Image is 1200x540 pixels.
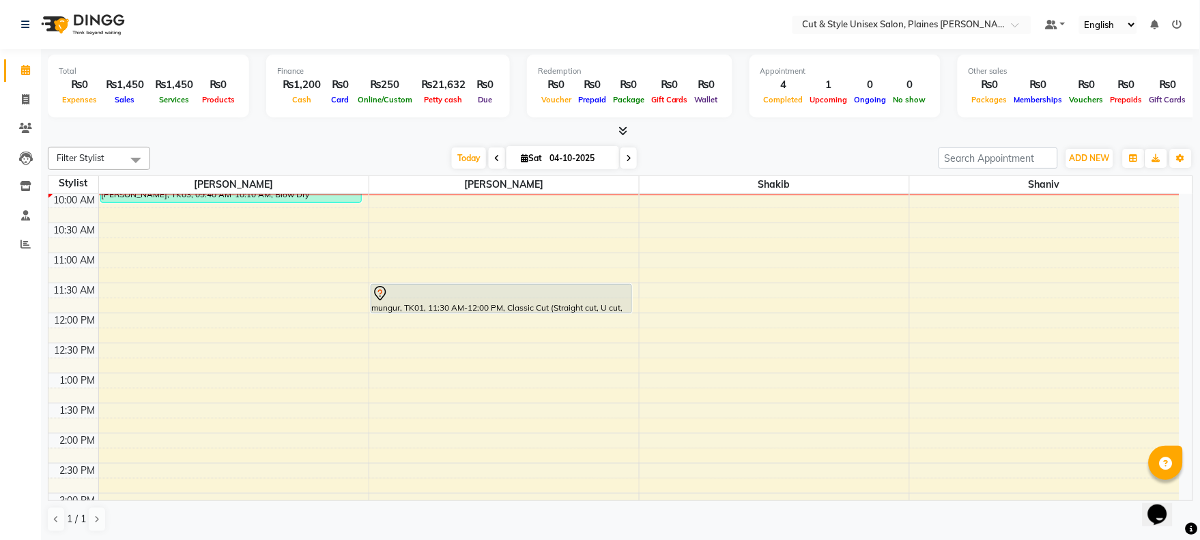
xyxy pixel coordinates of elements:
input: Search Appointment [939,147,1058,169]
div: ₨0 [1107,77,1146,93]
div: 4 [760,77,807,93]
div: ₨0 [575,77,610,93]
span: [PERSON_NAME] [99,176,369,193]
div: 2:30 PM [57,464,98,478]
div: ₨1,450 [100,77,149,93]
span: 1 / 1 [67,512,86,526]
span: Today [452,147,486,169]
div: ₨0 [538,77,575,93]
span: Memberships [1011,95,1066,104]
button: ADD NEW [1066,149,1113,168]
div: 12:00 PM [52,313,98,328]
span: Products [199,95,238,104]
div: 1:30 PM [57,403,98,418]
div: 11:00 AM [51,253,98,268]
span: No show [890,95,930,104]
span: Voucher [538,95,575,104]
span: Gift Cards [1146,95,1190,104]
div: 2:00 PM [57,434,98,448]
span: [PERSON_NAME] [369,176,639,193]
div: 1 [807,77,851,93]
div: ₨0 [969,77,1011,93]
span: Upcoming [807,95,851,104]
div: Total [59,66,238,77]
div: ₨0 [471,77,499,93]
div: ₨250 [354,77,416,93]
div: ₨0 [59,77,100,93]
div: ₨0 [691,77,722,93]
div: mungur, TK01, 11:30 AM-12:00 PM, Classic Cut (Straight cut, U cut, Trimming) ([DEMOGRAPHIC_DATA]) [371,285,631,313]
span: ADD NEW [1070,153,1110,163]
div: Appointment [760,66,930,77]
span: Sales [112,95,139,104]
div: 10:00 AM [51,193,98,208]
span: Online/Custom [354,95,416,104]
img: logo [35,5,128,44]
span: Expenses [59,95,100,104]
div: ₨1,450 [149,77,199,93]
span: Shakib [640,176,909,193]
div: 3:00 PM [57,494,98,508]
div: ₨0 [1066,77,1107,93]
div: Finance [277,66,499,77]
span: Card [328,95,353,104]
span: Due [474,95,496,104]
span: Packages [969,95,1011,104]
span: Services [156,95,192,104]
div: Other sales [969,66,1190,77]
div: ₨1,200 [277,77,326,93]
span: Gift Cards [648,95,691,104]
iframe: chat widget [1143,485,1186,526]
span: Wallet [691,95,722,104]
span: Ongoing [851,95,890,104]
div: 11:30 AM [51,283,98,298]
span: Vouchers [1066,95,1107,104]
div: ₨0 [1146,77,1190,93]
div: ₨0 [1011,77,1066,93]
div: ₨0 [610,77,648,93]
div: ₨21,632 [416,77,471,93]
span: Prepaid [575,95,610,104]
div: 0 [890,77,930,93]
span: Petty cash [421,95,466,104]
div: 10:30 AM [51,223,98,238]
div: 12:30 PM [52,343,98,358]
span: Package [610,95,648,104]
div: 0 [851,77,890,93]
span: Completed [760,95,807,104]
div: ₨0 [326,77,354,93]
input: 2025-10-04 [545,148,614,169]
div: ₨0 [648,77,691,93]
span: Shaniv [910,176,1180,193]
div: 1:00 PM [57,373,98,388]
span: Filter Stylist [57,152,104,163]
span: Cash [289,95,315,104]
div: ₨0 [199,77,238,93]
span: Prepaids [1107,95,1146,104]
span: Sat [517,153,545,163]
div: Redemption [538,66,722,77]
div: Stylist [48,176,98,190]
